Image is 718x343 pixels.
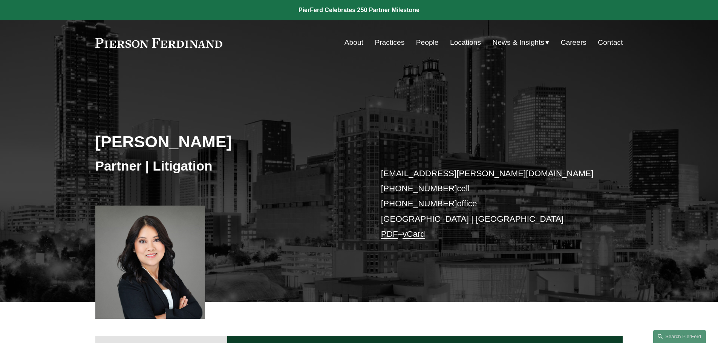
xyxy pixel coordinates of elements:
[381,229,398,239] a: PDF
[381,184,457,193] a: [PHONE_NUMBER]
[344,35,363,50] a: About
[416,35,439,50] a: People
[403,229,425,239] a: vCard
[381,169,594,178] a: [EMAIL_ADDRESS][PERSON_NAME][DOMAIN_NAME]
[450,35,481,50] a: Locations
[381,166,601,242] p: cell office [GEOGRAPHIC_DATA] | [GEOGRAPHIC_DATA] –
[598,35,623,50] a: Contact
[561,35,586,50] a: Careers
[381,199,457,208] a: [PHONE_NUMBER]
[375,35,404,50] a: Practices
[95,158,359,174] h3: Partner | Litigation
[653,330,706,343] a: Search this site
[493,35,550,50] a: folder dropdown
[95,132,359,151] h2: [PERSON_NAME]
[493,36,545,49] span: News & Insights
